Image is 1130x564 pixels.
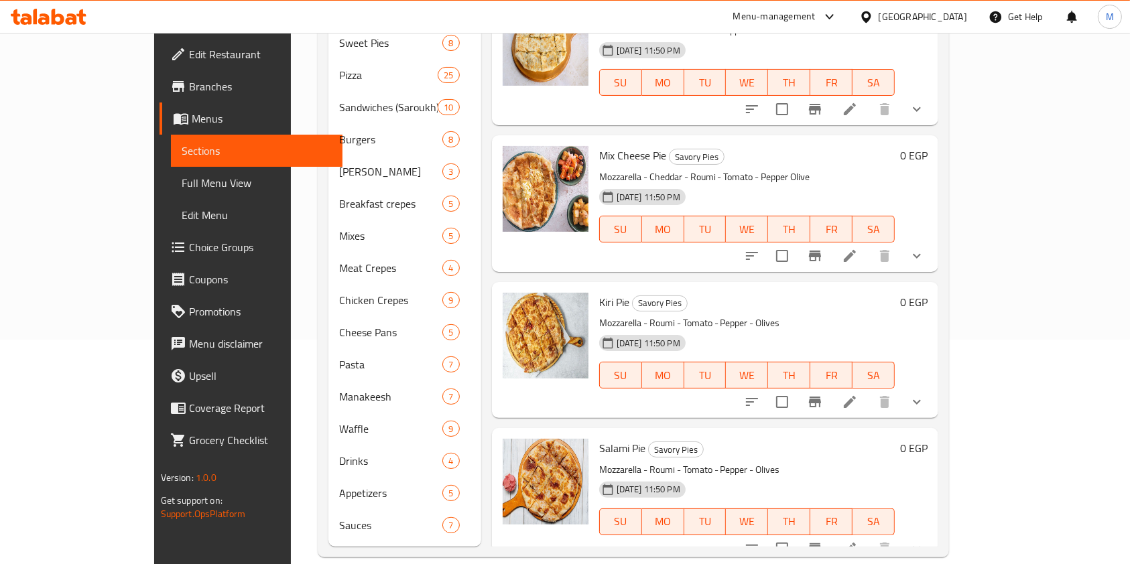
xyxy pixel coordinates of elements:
[438,69,458,82] span: 25
[328,155,481,188] div: [PERSON_NAME]3
[189,239,332,255] span: Choice Groups
[642,216,684,242] button: MO
[443,358,458,371] span: 7
[799,93,831,125] button: Branch-specific-item
[731,366,763,385] span: WE
[816,220,847,239] span: FR
[858,366,889,385] span: SA
[726,508,768,535] button: WE
[442,453,459,469] div: items
[160,295,343,328] a: Promotions
[328,348,481,380] div: Pasta7
[443,37,458,50] span: 8
[773,220,805,239] span: TH
[503,293,588,378] img: Kiri Pie
[611,483,686,496] span: [DATE] 11:50 PM
[605,512,637,531] span: SU
[443,423,458,435] span: 9
[438,67,459,83] div: items
[503,146,588,232] img: Mix Cheese Pie
[768,362,810,389] button: TH
[611,337,686,350] span: [DATE] 11:50 PM
[853,362,895,389] button: SA
[869,240,901,272] button: delete
[642,508,684,535] button: MO
[642,362,684,389] button: MO
[328,123,481,155] div: Burgers8
[731,220,763,239] span: WE
[339,67,438,83] span: Pizza
[816,512,847,531] span: FR
[339,196,442,212] span: Breakfast crepes
[909,101,925,117] svg: Show Choices
[339,292,442,308] span: Chicken Crepes
[773,73,805,92] span: TH
[599,216,642,242] button: SU
[171,199,343,231] a: Edit Menu
[328,27,481,59] div: Sweet Pies8
[726,69,768,96] button: WE
[328,413,481,445] div: Waffle9
[810,69,853,96] button: FR
[339,228,442,244] span: Mixes
[192,111,332,127] span: Menus
[189,432,332,448] span: Grocery Checklist
[339,35,442,51] span: Sweet Pies
[443,519,458,532] span: 7
[605,73,637,92] span: SU
[773,512,805,531] span: TH
[443,133,458,146] span: 8
[160,70,343,102] a: Branches
[670,149,724,165] span: Savory Pies
[810,508,853,535] button: FR
[443,391,458,403] span: 7
[182,175,332,191] span: Full Menu View
[339,260,442,276] span: Meat Crepes
[339,389,442,405] div: Manakeesh
[648,441,704,457] div: Savory Pies
[647,512,679,531] span: MO
[161,505,246,522] a: Support.OpsPlatform
[160,360,343,392] a: Upsell
[599,508,642,535] button: SU
[443,294,458,307] span: 9
[690,220,721,239] span: TU
[339,356,442,372] span: Pasta
[599,315,895,332] p: Mozzarella - Roumi - Tomato - Pepper - Olives
[684,69,727,96] button: TU
[858,73,889,92] span: SA
[182,143,332,159] span: Sections
[647,73,679,92] span: MO
[733,9,816,25] div: Menu-management
[160,328,343,360] a: Menu disclaimer
[858,220,889,239] span: SA
[690,73,721,92] span: TU
[503,439,588,524] img: Salami Pie
[649,442,703,457] span: Savory Pies
[901,386,933,418] button: show more
[599,462,895,478] p: Mozzarella - Roumi - Tomato - Pepper - Olives
[339,163,442,180] div: Alexandrian Hawawshi
[642,69,684,96] button: MO
[768,216,810,242] button: TH
[339,421,442,437] span: Waffle
[690,366,721,385] span: TU
[328,445,481,477] div: Drinks4
[726,362,768,389] button: WE
[339,453,442,469] span: Drinks
[171,135,343,167] a: Sections
[328,188,481,220] div: Breakfast crepes5
[736,93,768,125] button: sort-choices
[599,362,642,389] button: SU
[328,252,481,284] div: Meat Crepes4
[869,386,901,418] button: delete
[438,101,458,114] span: 10
[328,316,481,348] div: Cheese Pans5
[339,131,442,147] span: Burgers
[816,366,847,385] span: FR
